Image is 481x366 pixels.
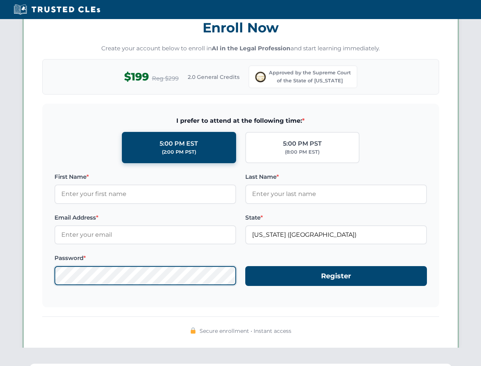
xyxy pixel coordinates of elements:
[212,45,291,52] strong: AI in the Legal Profession
[54,213,236,222] label: Email Address
[42,44,439,53] p: Create your account below to enroll in and start learning immediately.
[245,185,427,204] input: Enter your last name
[11,4,102,15] img: Trusted CLEs
[54,254,236,263] label: Password
[200,327,291,335] span: Secure enrollment • Instant access
[190,327,196,334] img: 🔒
[255,72,266,82] img: Supreme Court of Ohio
[285,148,320,156] div: (8:00 PM EST)
[54,116,427,126] span: I prefer to attend at the following time:
[124,68,149,85] span: $199
[283,139,322,149] div: 5:00 PM PST
[42,16,439,40] h3: Enroll Now
[245,225,427,244] input: Ohio (OH)
[188,73,240,81] span: 2.0 General Credits
[269,69,351,85] span: Approved by the Supreme Court of the State of [US_STATE]
[162,148,196,156] div: (2:00 PM PST)
[160,139,198,149] div: 5:00 PM EST
[54,185,236,204] input: Enter your first name
[245,213,427,222] label: State
[245,266,427,286] button: Register
[245,172,427,181] label: Last Name
[152,74,179,83] span: Reg $299
[54,225,236,244] input: Enter your email
[54,172,236,181] label: First Name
